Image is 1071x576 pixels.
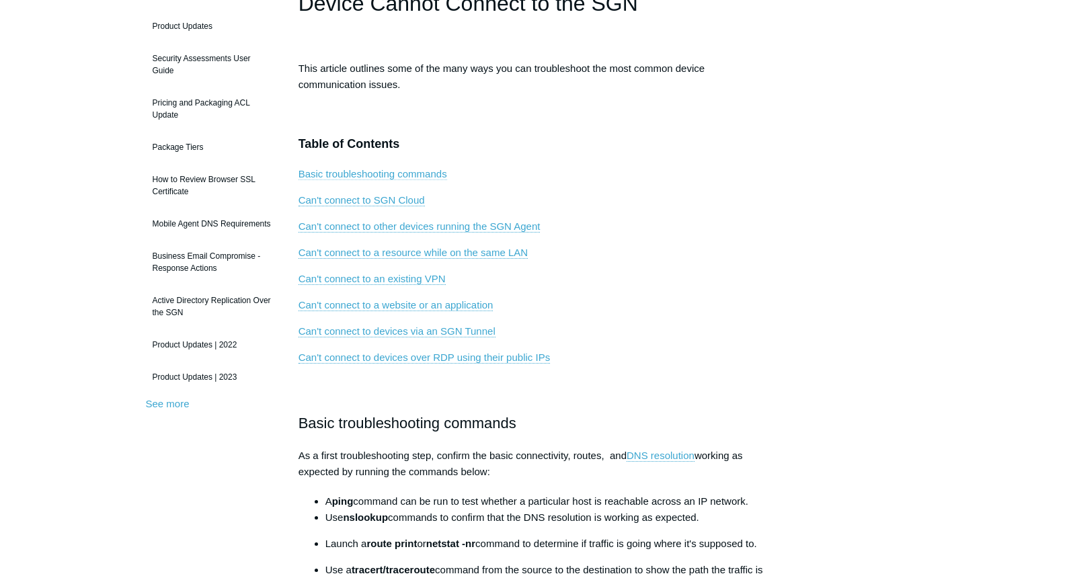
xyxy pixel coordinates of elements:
a: Mobile Agent DNS Requirements [146,211,278,237]
a: Can't connect to devices via an SGN Tunnel [299,325,495,337]
strong: tracert/traceroute [352,564,435,575]
a: Pricing and Packaging ACL Update [146,90,278,128]
a: Can't connect to devices over RDP using their public IPs [299,352,550,364]
a: Basic troubleshooting commands [299,168,447,180]
a: Product Updates | 2022 [146,332,278,358]
a: Can't connect to SGN Cloud [299,194,425,206]
a: Product Updates | 2023 [146,364,278,390]
h2: Basic troubleshooting commands [299,411,773,435]
a: See more [146,398,190,409]
a: Business Email Compromise - Response Actions [146,243,278,281]
span: Table of Contents [299,137,400,151]
li: Use commands to confirm that the DNS resolution is working as expected. [325,509,773,526]
p: As a first troubleshooting step, confirm the basic connectivity, routes, and working as expected ... [299,448,773,480]
a: Can't connect to a resource while on the same LAN [299,247,528,259]
strong: ping [332,495,354,507]
p: Launch a or command to determine if traffic is going where it's supposed to. [325,536,773,552]
strong: netstat -nr [426,538,475,549]
a: Can't connect to a website or an application [299,299,493,311]
a: Active Directory Replication Over the SGN [146,288,278,325]
li: A command can be run to test whether a particular host is reachable across an IP network. [325,493,773,509]
a: How to Review Browser SSL Certificate [146,167,278,204]
strong: nslookup [343,511,388,523]
a: Security Assessments User Guide [146,46,278,83]
a: Product Updates [146,13,278,39]
p: This article outlines some of the many ways you can troubleshoot the most common device communica... [299,60,773,93]
a: Can't connect to an existing VPN [299,273,446,285]
strong: route print [366,538,417,549]
a: Can't connect to other devices running the SGN Agent [299,220,541,233]
a: Package Tiers [146,134,278,160]
a: DNS resolution [627,450,695,462]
